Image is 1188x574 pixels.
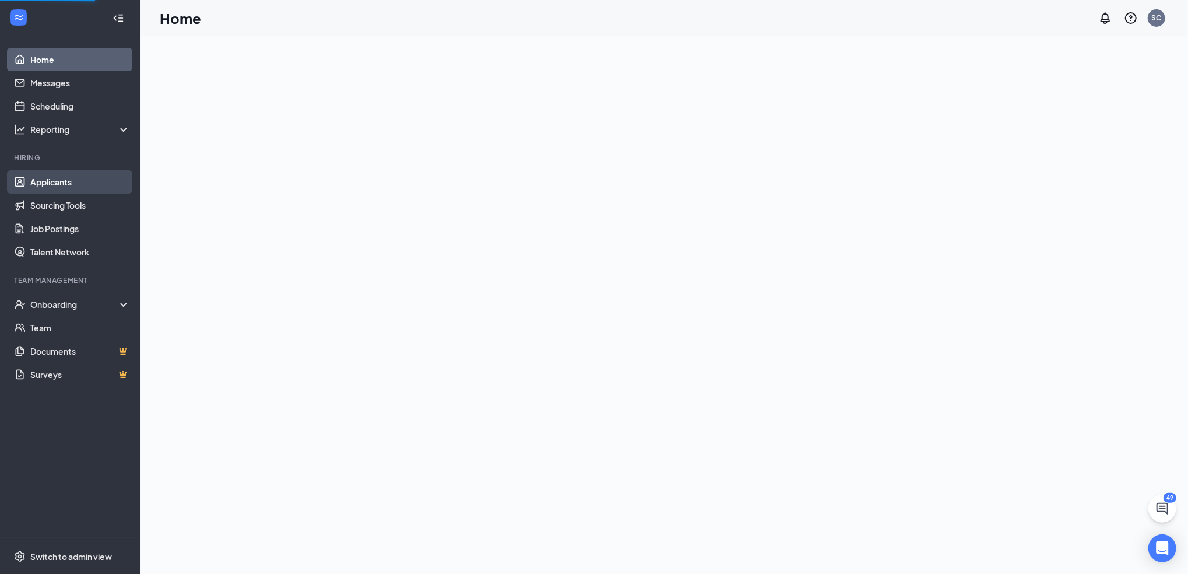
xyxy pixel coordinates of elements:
[30,170,130,194] a: Applicants
[1148,495,1176,523] button: ChatActive
[30,217,130,240] a: Job Postings
[1152,13,1162,23] div: SC
[1164,493,1176,503] div: 49
[113,12,124,24] svg: Collapse
[30,316,130,339] a: Team
[14,275,128,285] div: Team Management
[30,94,130,118] a: Scheduling
[30,299,120,310] div: Onboarding
[30,551,112,562] div: Switch to admin view
[14,551,26,562] svg: Settings
[1148,534,1176,562] div: Open Intercom Messenger
[30,240,130,264] a: Talent Network
[160,8,201,28] h1: Home
[14,153,128,163] div: Hiring
[1155,502,1169,516] svg: ChatActive
[14,124,26,135] svg: Analysis
[30,339,130,363] a: DocumentsCrown
[30,194,130,217] a: Sourcing Tools
[14,299,26,310] svg: UserCheck
[13,12,24,23] svg: WorkstreamLogo
[1124,11,1138,25] svg: QuestionInfo
[30,71,130,94] a: Messages
[30,363,130,386] a: SurveysCrown
[30,48,130,71] a: Home
[1098,11,1112,25] svg: Notifications
[30,124,131,135] div: Reporting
